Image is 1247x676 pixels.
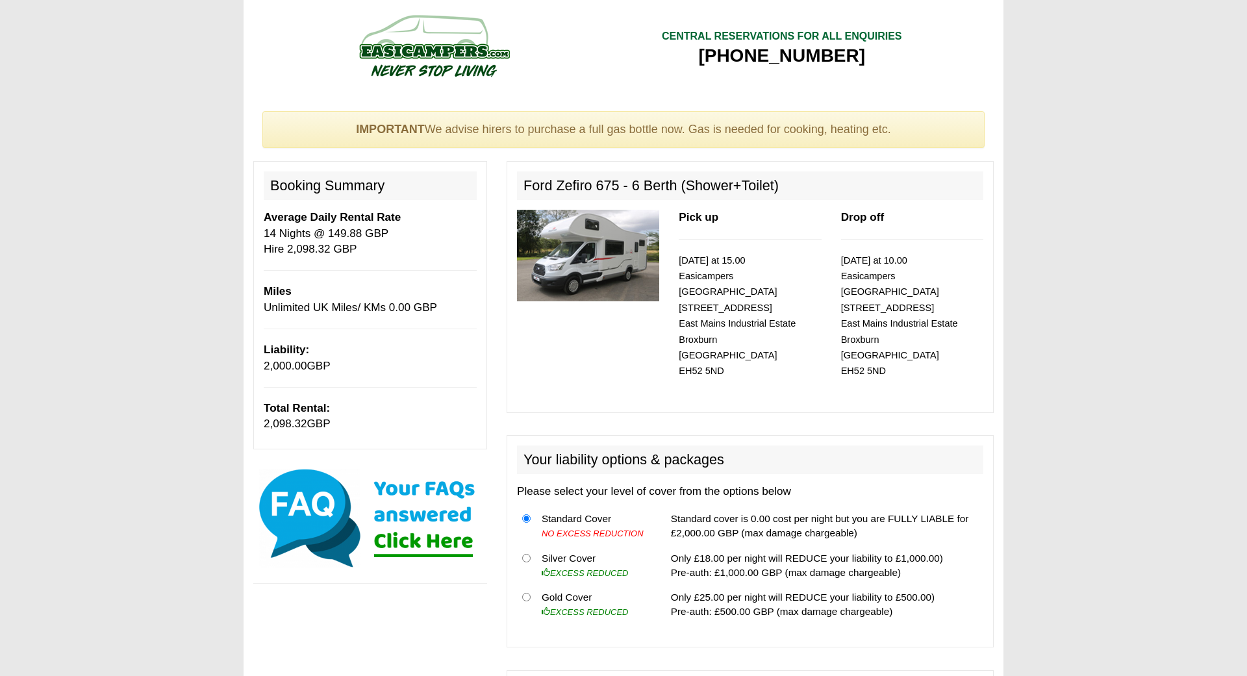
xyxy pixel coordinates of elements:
[841,211,884,223] b: Drop off
[264,210,477,257] p: 14 Nights @ 149.88 GBP Hire 2,098.32 GBP
[679,211,718,223] b: Pick up
[662,44,902,68] div: [PHONE_NUMBER]
[666,507,983,546] td: Standard cover is 0.00 cost per night but you are FULLY LIABLE for £2,000.00 GBP (max damage char...
[542,607,629,617] i: EXCESS REDUCED
[666,585,983,624] td: Only £25.00 per night will REDUCE your liability to £500.00) Pre-auth: £500.00 GBP (max damage ch...
[264,402,330,414] b: Total Rental:
[536,545,652,585] td: Silver Cover
[536,585,652,624] td: Gold Cover
[536,507,652,546] td: Standard Cover
[310,10,557,81] img: campers-checkout-logo.png
[264,284,477,316] p: Unlimited UK Miles/ KMs 0.00 GBP
[262,111,985,149] div: We advise hirers to purchase a full gas bottle now. Gas is needed for cooking, heating etc.
[679,255,796,377] small: [DATE] at 15.00 Easicampers [GEOGRAPHIC_DATA] [STREET_ADDRESS] East Mains Industrial Estate Broxb...
[264,401,477,432] p: GBP
[356,123,425,136] strong: IMPORTANT
[264,342,477,374] p: GBP
[517,210,659,301] img: 330.jpg
[264,360,307,372] span: 2,000.00
[264,344,309,356] b: Liability:
[517,171,983,200] h2: Ford Zefiro 675 - 6 Berth (Shower+Toilet)
[542,529,644,538] i: NO EXCESS REDUCTION
[666,545,983,585] td: Only £18.00 per night will REDUCE your liability to £1,000.00) Pre-auth: £1,000.00 GBP (max damag...
[264,285,292,297] b: Miles
[264,171,477,200] h2: Booking Summary
[253,466,487,570] img: Click here for our most common FAQs
[841,255,958,377] small: [DATE] at 10.00 Easicampers [GEOGRAPHIC_DATA] [STREET_ADDRESS] East Mains Industrial Estate Broxb...
[517,484,983,499] p: Please select your level of cover from the options below
[264,418,307,430] span: 2,098.32
[542,568,629,578] i: EXCESS REDUCED
[264,211,401,223] b: Average Daily Rental Rate
[662,29,902,44] div: CENTRAL RESERVATIONS FOR ALL ENQUIRIES
[517,445,983,474] h2: Your liability options & packages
